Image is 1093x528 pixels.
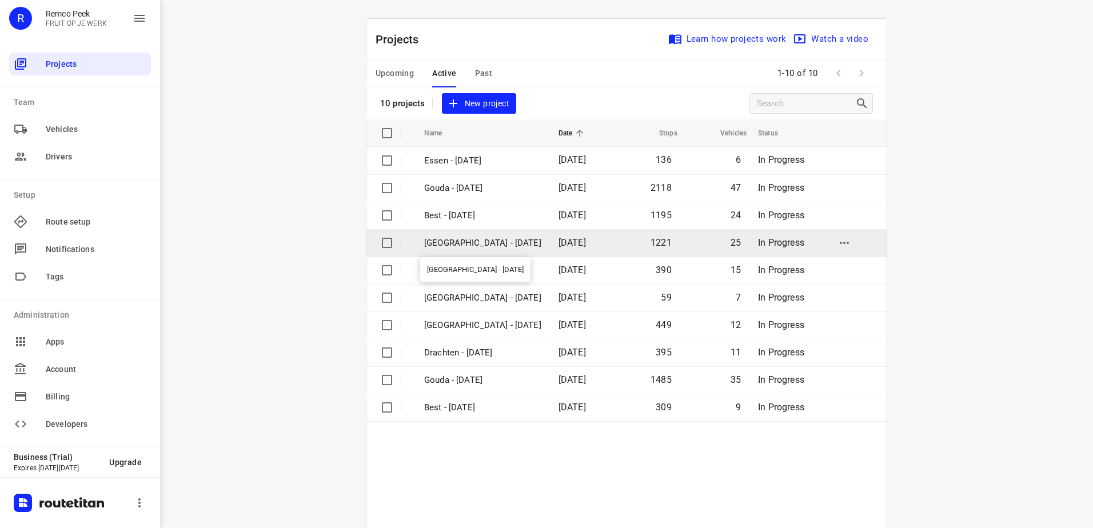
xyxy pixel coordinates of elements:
[424,154,541,167] p: Essen - Wednesday
[731,237,741,248] span: 25
[758,210,804,221] span: In Progress
[651,182,672,193] span: 2118
[9,53,151,75] div: Projects
[758,374,804,385] span: In Progress
[559,319,586,330] span: [DATE]
[424,126,457,140] span: Name
[9,330,151,353] div: Apps
[758,265,804,275] span: In Progress
[46,336,146,348] span: Apps
[559,154,586,165] span: [DATE]
[644,126,677,140] span: Stops
[758,154,804,165] span: In Progress
[736,292,741,303] span: 7
[855,97,872,110] div: Search
[758,126,793,140] span: Status
[442,93,516,114] button: New project
[559,210,586,221] span: [DATE]
[850,62,873,85] span: Next Page
[559,126,588,140] span: Date
[736,154,741,165] span: 6
[736,402,741,413] span: 9
[559,402,586,413] span: [DATE]
[651,210,672,221] span: 1195
[9,238,151,261] div: Notifications
[757,95,855,113] input: Search projects
[424,264,541,277] p: Drachten - Wednesday
[661,292,671,303] span: 59
[9,145,151,168] div: Drivers
[827,62,850,85] span: Previous Page
[475,66,493,81] span: Past
[46,363,146,375] span: Account
[46,271,146,283] span: Tags
[656,347,672,358] span: 395
[46,123,146,135] span: Vehicles
[449,97,509,111] span: New project
[758,402,804,413] span: In Progress
[46,58,146,70] span: Projects
[9,7,32,30] div: R
[758,292,804,303] span: In Progress
[14,453,100,462] p: Business (Trial)
[100,452,151,473] button: Upgrade
[773,61,823,86] span: 1-10 of 10
[376,66,414,81] span: Upcoming
[424,346,541,359] p: Drachten - Tuesday
[9,413,151,435] div: Developers
[559,237,586,248] span: [DATE]
[559,347,586,358] span: [DATE]
[424,401,541,414] p: Best - Tuesday
[559,265,586,275] span: [DATE]
[14,464,100,472] p: Expires [DATE][DATE]
[758,347,804,358] span: In Progress
[559,182,586,193] span: [DATE]
[46,151,146,163] span: Drivers
[424,319,541,332] p: Zwolle - Tuesday
[758,182,804,193] span: In Progress
[14,309,151,321] p: Administration
[9,358,151,381] div: Account
[46,243,146,255] span: Notifications
[46,391,146,403] span: Billing
[559,374,586,385] span: [DATE]
[46,216,146,228] span: Route setup
[432,66,456,81] span: Active
[9,210,151,233] div: Route setup
[14,189,151,201] p: Setup
[9,265,151,288] div: Tags
[424,237,541,250] p: [GEOGRAPHIC_DATA] - [DATE]
[656,319,672,330] span: 449
[46,418,146,430] span: Developers
[758,319,804,330] span: In Progress
[376,31,428,48] p: Projects
[559,292,586,303] span: [DATE]
[731,319,741,330] span: 12
[14,97,151,109] p: Team
[9,118,151,141] div: Vehicles
[731,347,741,358] span: 11
[424,182,541,195] p: Gouda - Wednesday
[424,374,541,387] p: Gouda - Tuesday
[9,385,151,408] div: Billing
[424,209,541,222] p: Best - Wednesday
[731,374,741,385] span: 35
[651,237,672,248] span: 1221
[651,374,672,385] span: 1485
[656,154,672,165] span: 136
[758,237,804,248] span: In Progress
[705,126,747,140] span: Vehicles
[109,458,142,467] span: Upgrade
[380,98,425,109] p: 10 projects
[656,402,672,413] span: 309
[731,265,741,275] span: 15
[731,182,741,193] span: 47
[424,291,541,305] p: Antwerpen - Wednesday
[656,265,672,275] span: 390
[731,210,741,221] span: 24
[46,19,107,27] p: FRUIT OP JE WERK
[46,9,107,18] p: Remco Peek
